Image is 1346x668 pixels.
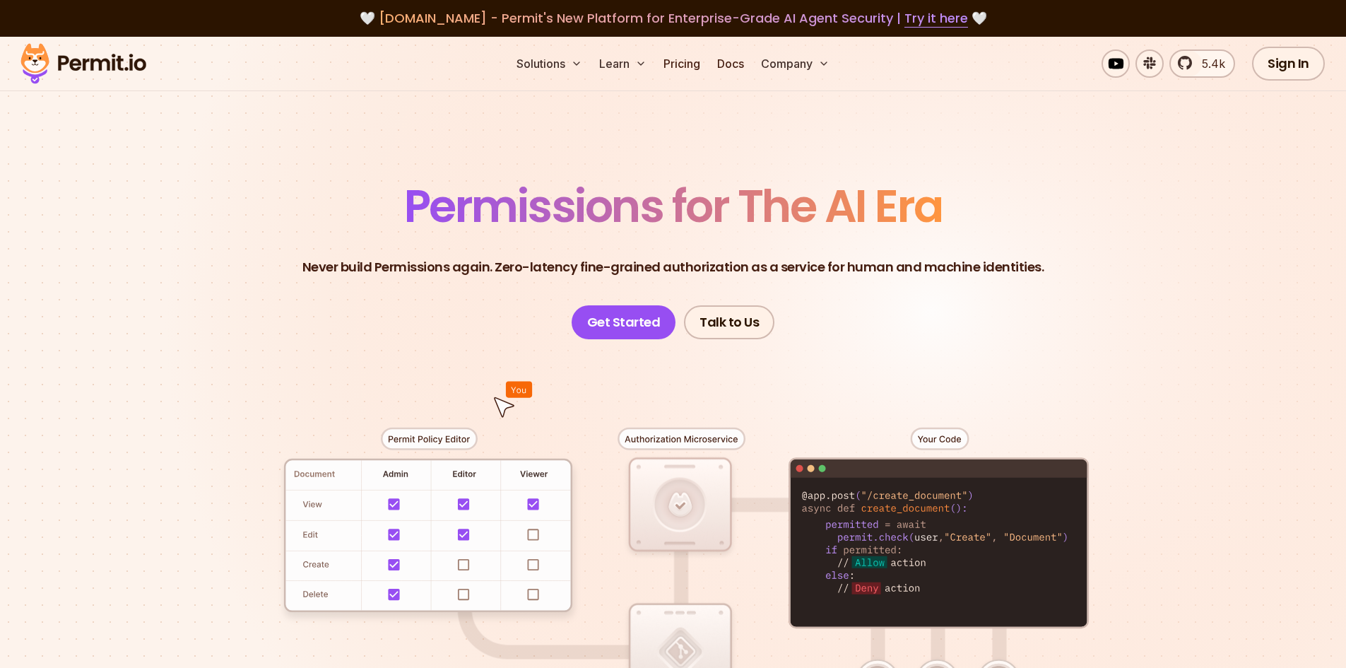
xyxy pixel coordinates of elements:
a: Sign In [1252,47,1325,81]
a: Talk to Us [684,305,774,339]
button: Company [755,49,835,78]
span: [DOMAIN_NAME] - Permit's New Platform for Enterprise-Grade AI Agent Security | [379,9,968,27]
a: Get Started [572,305,676,339]
span: Permissions for The AI Era [404,175,943,238]
a: Try it here [904,9,968,28]
div: 🤍 🤍 [34,8,1312,28]
p: Never build Permissions again. Zero-latency fine-grained authorization as a service for human and... [302,257,1044,277]
a: Docs [712,49,750,78]
a: Pricing [658,49,706,78]
button: Solutions [511,49,588,78]
button: Learn [594,49,652,78]
span: 5.4k [1193,55,1225,72]
img: Permit logo [14,40,153,88]
a: 5.4k [1169,49,1235,78]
